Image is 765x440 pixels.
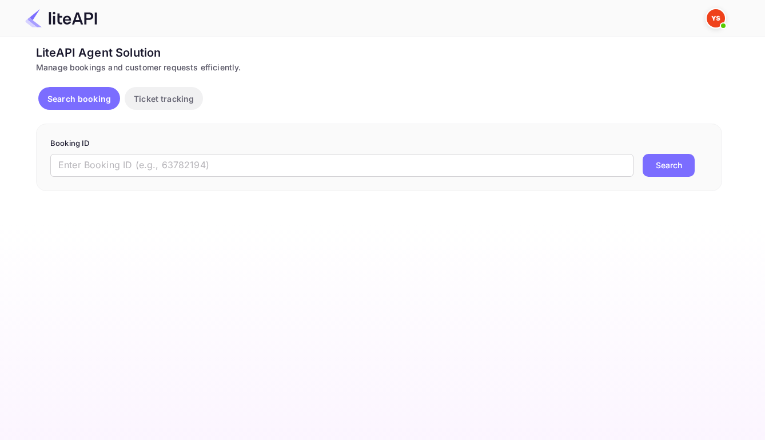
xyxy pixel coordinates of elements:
[36,61,722,73] div: Manage bookings and customer requests efficiently.
[25,9,97,27] img: LiteAPI Logo
[643,154,695,177] button: Search
[50,154,633,177] input: Enter Booking ID (e.g., 63782194)
[36,44,722,61] div: LiteAPI Agent Solution
[47,93,111,105] p: Search booking
[134,93,194,105] p: Ticket tracking
[707,9,725,27] img: Yandex Support
[50,138,708,149] p: Booking ID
